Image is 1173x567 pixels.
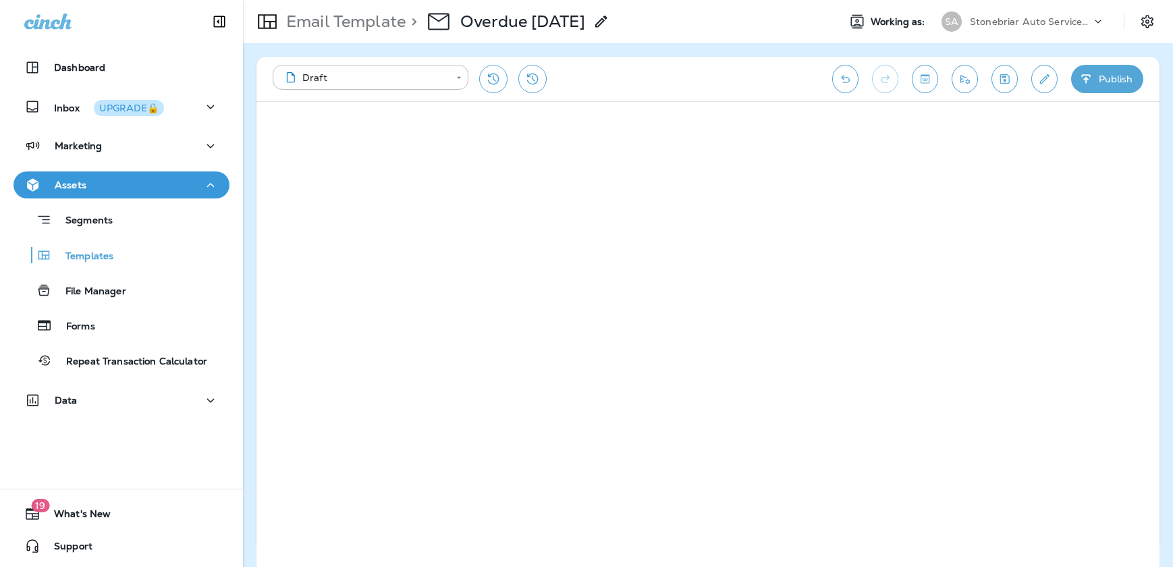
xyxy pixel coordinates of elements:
[55,395,78,406] p: Data
[460,11,585,32] div: Overdue June 2024
[53,321,95,333] p: Forms
[40,508,111,524] span: What's New
[53,356,207,369] p: Repeat Transaction Calculator
[1031,65,1058,93] button: Edit details
[52,286,126,298] p: File Manager
[54,100,164,114] p: Inbox
[13,241,229,269] button: Templates
[970,16,1091,27] p: Stonebriar Auto Services Group
[13,533,229,560] button: Support
[54,62,105,73] p: Dashboard
[94,100,164,116] button: UPGRADE🔒
[479,65,508,93] button: Restore from previous version
[31,499,49,512] span: 19
[281,11,406,32] p: Email Template
[13,387,229,414] button: Data
[13,276,229,304] button: File Manager
[13,132,229,159] button: Marketing
[52,250,113,263] p: Templates
[40,541,92,557] span: Support
[1071,65,1143,93] button: Publish
[13,171,229,198] button: Assets
[912,65,938,93] button: Toggle preview
[200,8,238,35] button: Collapse Sidebar
[952,65,978,93] button: Send test email
[13,311,229,340] button: Forms
[52,215,113,228] p: Segments
[1135,9,1160,34] button: Settings
[13,346,229,375] button: Repeat Transaction Calculator
[99,103,159,113] div: UPGRADE🔒
[942,11,962,32] div: SA
[460,11,585,32] p: Overdue [DATE]
[991,65,1018,93] button: Save
[13,500,229,527] button: 19What's New
[55,140,102,151] p: Marketing
[13,93,229,120] button: InboxUPGRADE🔒
[55,180,86,190] p: Assets
[871,16,928,28] span: Working as:
[406,11,417,32] p: >
[832,65,858,93] button: Undo
[13,54,229,81] button: Dashboard
[282,71,447,84] div: Draft
[13,205,229,234] button: Segments
[518,65,547,93] button: View Changelog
